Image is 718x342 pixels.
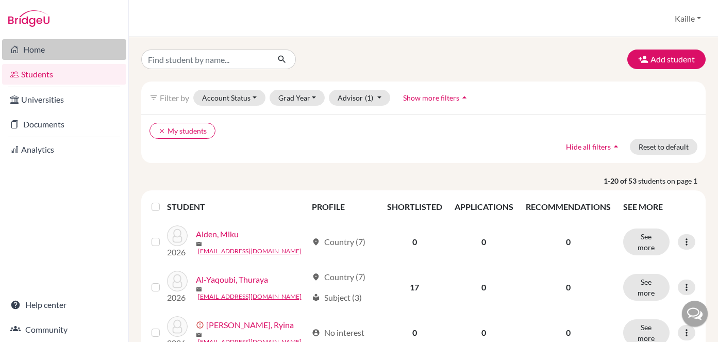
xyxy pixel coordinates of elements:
button: Show more filtersarrow_drop_up [394,90,478,106]
i: filter_list [149,93,158,102]
span: Filter by [160,93,189,103]
a: Home [2,39,126,60]
button: Kaille [670,9,706,28]
th: SHORTLISTED [381,194,448,219]
img: Bridge-U [8,10,49,27]
img: Asami, Ryina [167,316,188,337]
a: Al-Yaqoubi, Thuraya [196,273,268,286]
span: mail [196,286,202,292]
a: Alden, Miku [196,228,239,240]
a: [EMAIL_ADDRESS][DOMAIN_NAME] [198,292,302,301]
span: error_outline [196,321,206,329]
span: Show more filters [403,93,459,102]
a: Help center [2,295,126,315]
button: Add student [627,50,706,69]
span: account_circle [312,329,320,337]
span: students on page 1 [638,175,706,186]
th: APPLICATIONS [448,194,520,219]
button: Account Status [193,90,265,106]
p: 0 [526,281,611,294]
a: Community [2,319,126,340]
img: Al-Yaqoubi, Thuraya [167,271,188,291]
td: 0 [448,265,520,310]
button: See more [623,274,670,301]
a: Universities [2,89,126,110]
th: STUDENT [167,194,306,219]
a: Students [2,64,126,85]
p: 2026 [167,246,188,258]
span: location_on [312,273,320,281]
th: PROFILE [306,194,380,219]
button: Advisor(1) [329,90,390,106]
div: Country (7) [312,271,365,283]
button: See more [623,229,670,255]
button: Reset to default [630,139,697,155]
th: RECOMMENDATIONS [520,194,617,219]
button: clearMy students [149,123,215,139]
td: 0 [381,219,448,265]
div: No interest [312,327,364,339]
div: Country (7) [312,236,365,248]
img: Alden, Miku [167,225,188,246]
a: [EMAIL_ADDRESS][DOMAIN_NAME] [198,247,302,256]
strong: 1-20 of 53 [604,175,638,186]
span: Help [24,7,45,17]
i: clear [158,127,165,135]
td: 17 [381,265,448,310]
a: Analytics [2,139,126,160]
td: 0 [448,219,520,265]
i: arrow_drop_up [611,141,621,152]
a: [PERSON_NAME], Ryina [206,319,294,331]
span: Hide all filters [566,142,611,151]
th: SEE MORE [617,194,702,219]
div: Subject (3) [312,291,362,304]
span: mail [196,241,202,247]
a: Documents [2,114,126,135]
span: mail [196,332,202,338]
i: arrow_drop_up [459,92,470,103]
input: Find student by name... [141,50,269,69]
p: 2026 [167,291,188,304]
p: 0 [526,327,611,339]
span: location_on [312,238,320,246]
button: Hide all filtersarrow_drop_up [557,139,630,155]
p: 0 [526,236,611,248]
button: Grad Year [270,90,325,106]
span: local_library [312,294,320,302]
span: (1) [365,93,373,102]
